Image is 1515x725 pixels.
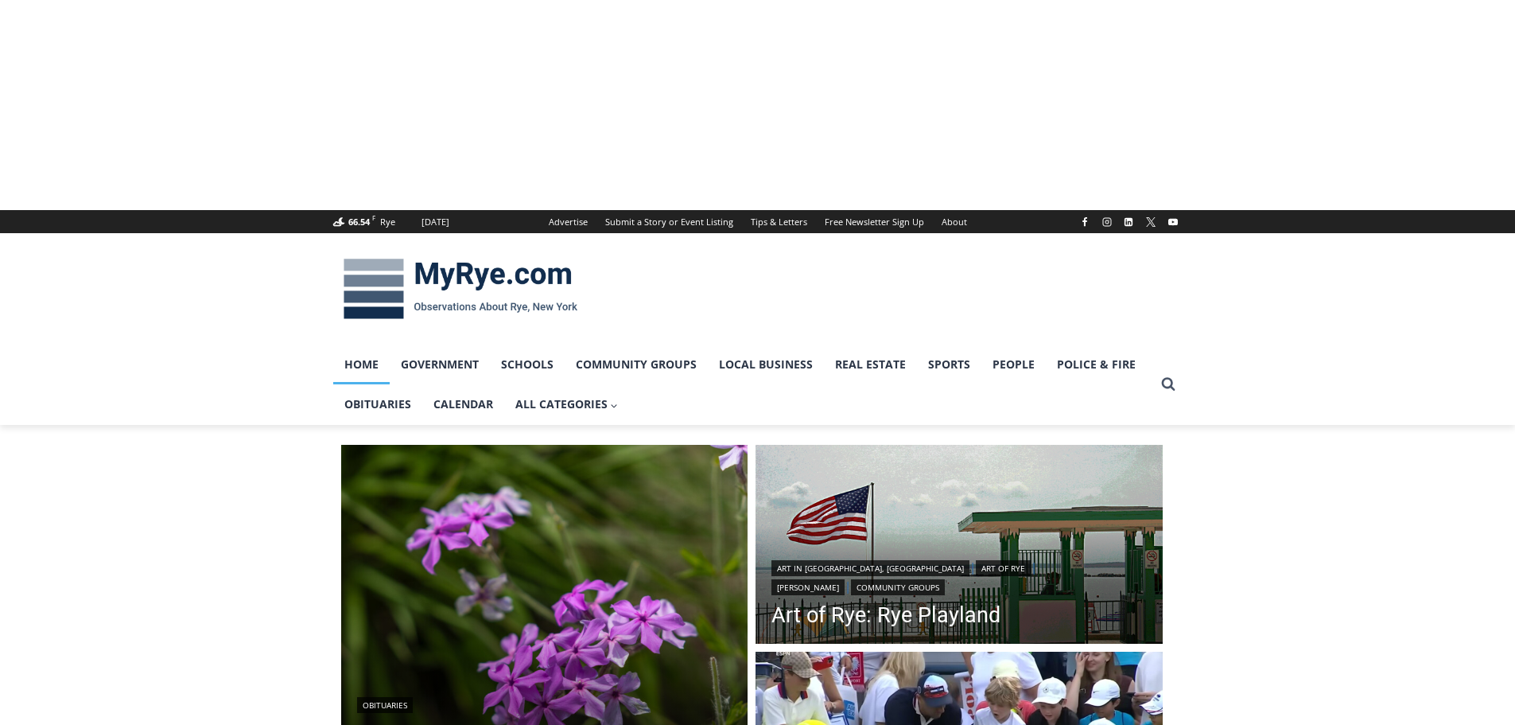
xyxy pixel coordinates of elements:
[390,345,490,384] a: Government
[422,384,504,424] a: Calendar
[421,215,449,229] div: [DATE]
[742,210,816,233] a: Tips & Letters
[1097,212,1117,232] a: Instagram
[981,345,1046,384] a: People
[333,248,588,330] img: MyRye.com
[490,345,565,384] a: Schools
[824,345,917,384] a: Real Estate
[1141,212,1160,232] a: X
[540,210,976,233] nav: Secondary Navigation
[348,216,370,228] span: 66.54
[1154,370,1183,399] button: View Search Form
[540,210,596,233] a: Advertise
[933,210,976,233] a: About
[504,384,630,424] a: All Categories
[816,210,933,233] a: Free Newsletter Sign Up
[333,345,1154,425] nav: Primary Navigation
[1075,212,1094,232] a: Facebook
[708,345,824,384] a: Local Business
[771,560,969,576] a: Art in [GEOGRAPHIC_DATA], [GEOGRAPHIC_DATA]
[771,579,845,595] a: [PERSON_NAME]
[515,396,619,413] span: All Categories
[756,445,1163,649] img: (PHOTO: Rye Playland. Entrance onto Playland Beach at the Boardwalk. By JoAnn Cancro.)
[1119,212,1138,232] a: Linkedin
[851,579,945,595] a: Community Groups
[372,213,375,222] span: F
[565,345,708,384] a: Community Groups
[771,557,1147,595] div: | | |
[333,345,390,384] a: Home
[333,384,422,424] a: Obituaries
[1046,345,1147,384] a: Police & Fire
[917,345,981,384] a: Sports
[771,603,1147,627] a: Art of Rye: Rye Playland
[1163,212,1183,232] a: YouTube
[357,697,413,713] a: Obituaries
[596,210,742,233] a: Submit a Story or Event Listing
[380,215,395,229] div: Rye
[976,560,1031,576] a: Art of Rye
[756,445,1163,649] a: Read More Art of Rye: Rye Playland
